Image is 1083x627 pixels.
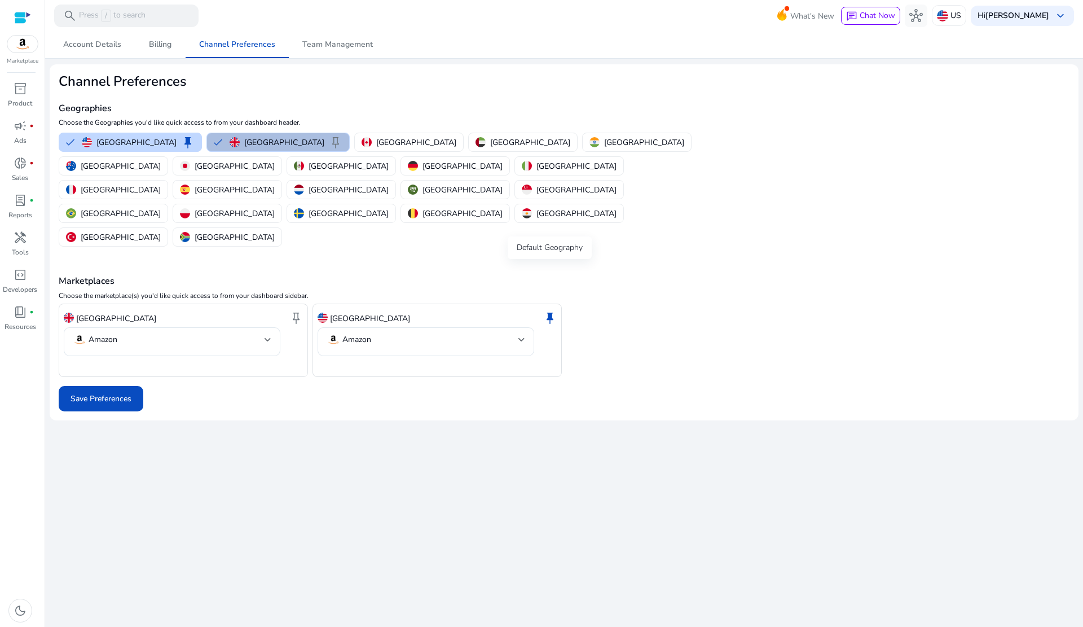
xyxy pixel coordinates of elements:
p: [GEOGRAPHIC_DATA] [195,208,275,220]
span: lab_profile [14,194,27,207]
span: What's New [790,6,834,26]
img: amazon.svg [73,333,86,347]
p: [GEOGRAPHIC_DATA] [244,137,324,148]
p: Choose the marketplace(s) you'd like quick access to from your dashboard sidebar. [59,291,1069,301]
span: Save Preferences [71,393,131,405]
span: Team Management [302,41,373,49]
button: chatChat Now [841,7,900,25]
p: Developers [3,284,37,295]
p: [GEOGRAPHIC_DATA] [309,160,389,172]
img: sg.svg [522,185,532,195]
p: [GEOGRAPHIC_DATA] [536,208,617,220]
span: keep [181,135,195,149]
span: handyman [14,231,27,244]
img: mx.svg [294,161,304,171]
p: [GEOGRAPHIC_DATA] [536,160,617,172]
span: fiber_manual_record [29,198,34,203]
img: in.svg [589,137,600,147]
p: Resources [5,322,36,332]
p: Reports [8,210,32,220]
p: [GEOGRAPHIC_DATA] [81,160,161,172]
img: au.svg [66,161,76,171]
p: Sales [12,173,28,183]
img: eg.svg [522,208,532,218]
p: Marketplace [7,57,38,65]
p: [GEOGRAPHIC_DATA] [422,184,503,196]
p: [GEOGRAPHIC_DATA] [422,208,503,220]
p: [GEOGRAPHIC_DATA] [81,184,161,196]
img: de.svg [408,161,418,171]
span: fiber_manual_record [29,124,34,128]
p: [GEOGRAPHIC_DATA] [536,184,617,196]
span: / [101,10,111,22]
p: Tools [12,247,29,257]
img: be.svg [408,208,418,218]
img: jp.svg [180,161,190,171]
h2: Channel Preferences [59,73,733,90]
span: keep [329,135,342,149]
p: US [950,6,961,25]
p: [GEOGRAPHIC_DATA] [604,137,684,148]
p: [GEOGRAPHIC_DATA] [81,208,161,220]
span: Channel Preferences [199,41,275,49]
p: Ads [14,135,27,146]
p: [GEOGRAPHIC_DATA] [81,231,161,243]
img: it.svg [522,161,532,171]
img: ae.svg [476,137,486,147]
span: Billing [149,41,171,49]
div: Default Geography [508,236,592,259]
p: [GEOGRAPHIC_DATA] [76,313,156,325]
p: Product [8,98,32,108]
p: [GEOGRAPHIC_DATA] [422,160,503,172]
button: Save Preferences [59,386,143,411]
span: chat [846,11,857,22]
img: ca.svg [362,137,372,147]
span: donut_small [14,156,27,170]
img: uk.svg [64,313,74,323]
b: [PERSON_NAME] [985,10,1049,21]
span: fiber_manual_record [29,310,34,314]
p: Press to search [79,10,146,22]
img: sa.svg [408,185,418,195]
p: [GEOGRAPHIC_DATA] [309,208,389,220]
img: amazon.svg [7,36,38,52]
span: inventory_2 [14,82,27,95]
p: Choose the Geographies you'd like quick access to from your dashboard header. [59,117,733,128]
span: keep [289,311,303,325]
img: br.svg [66,208,76,218]
p: Amazon [342,335,371,345]
h4: Marketplaces [59,276,1069,287]
p: [GEOGRAPHIC_DATA] [195,160,275,172]
p: [GEOGRAPHIC_DATA] [195,184,275,196]
img: fr.svg [66,185,76,195]
span: hub [909,9,923,23]
img: se.svg [294,208,304,218]
img: tr.svg [66,232,76,242]
span: Chat Now [860,10,895,21]
span: dark_mode [14,604,27,617]
img: nl.svg [294,185,304,195]
p: [GEOGRAPHIC_DATA] [376,137,456,148]
span: fiber_manual_record [29,161,34,165]
img: us.svg [937,10,948,21]
p: [GEOGRAPHIC_DATA] [309,184,389,196]
img: uk.svg [230,137,240,147]
img: es.svg [180,185,190,195]
p: [GEOGRAPHIC_DATA] [96,137,177,148]
span: code_blocks [14,268,27,282]
p: [GEOGRAPHIC_DATA] [195,231,275,243]
span: Account Details [63,41,121,49]
span: search [63,9,77,23]
h4: Geographies [59,103,733,114]
img: pl.svg [180,208,190,218]
p: Hi [978,12,1049,20]
span: campaign [14,119,27,133]
span: keep [543,311,557,325]
span: keyboard_arrow_down [1054,9,1067,23]
img: us.svg [82,137,92,147]
p: [GEOGRAPHIC_DATA] [330,313,410,325]
span: book_4 [14,305,27,319]
img: amazon.svg [327,333,340,347]
p: [GEOGRAPHIC_DATA] [490,137,570,148]
img: za.svg [180,232,190,242]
